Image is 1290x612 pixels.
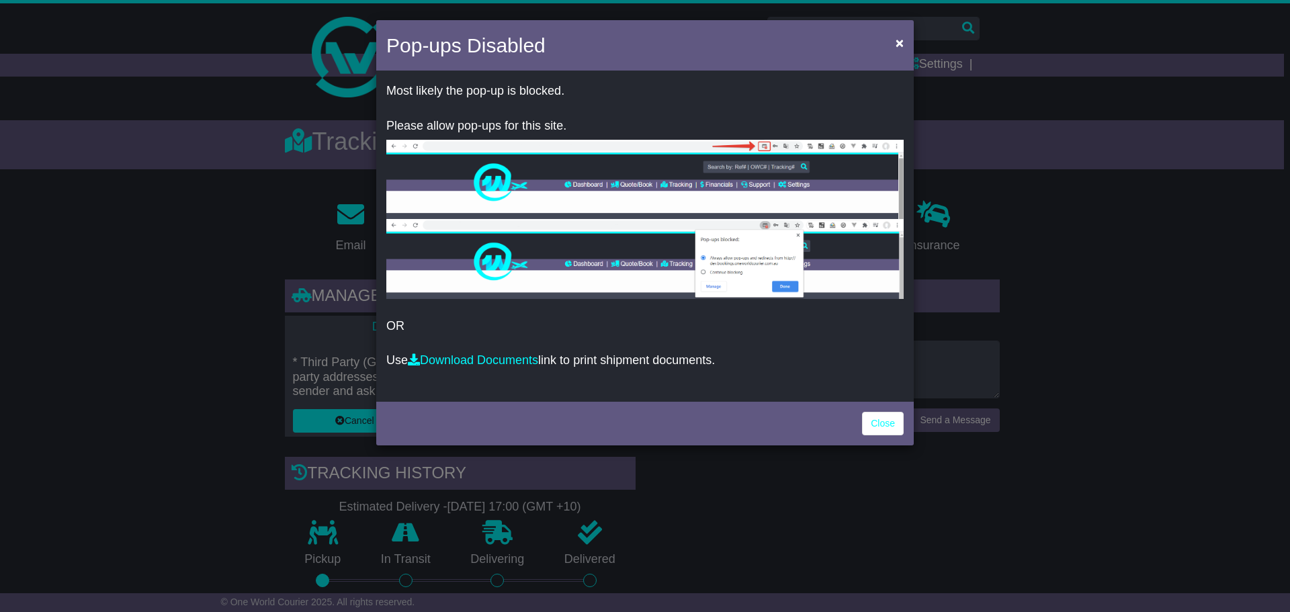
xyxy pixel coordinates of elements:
div: OR [376,74,914,398]
p: Use link to print shipment documents. [386,353,904,368]
span: × [896,35,904,50]
a: Download Documents [408,353,538,367]
a: Close [862,412,904,435]
button: Close [889,29,910,56]
img: allow-popup-1.png [386,140,904,219]
img: allow-popup-2.png [386,219,904,299]
h4: Pop-ups Disabled [386,30,546,60]
p: Most likely the pop-up is blocked. [386,84,904,99]
p: Please allow pop-ups for this site. [386,119,904,134]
